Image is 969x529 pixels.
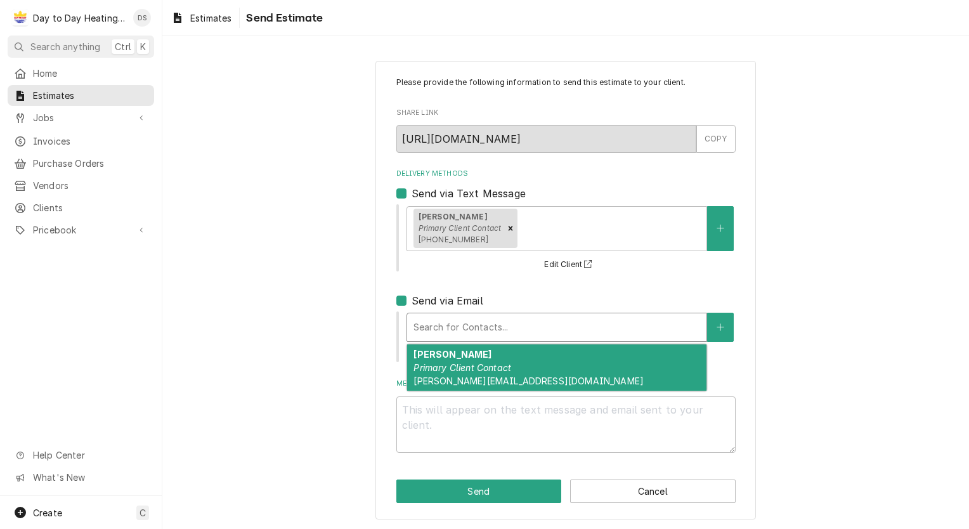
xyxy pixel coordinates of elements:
[33,67,148,80] span: Home
[396,108,736,153] div: Share Link
[717,323,724,332] svg: Create New Contact
[707,206,734,251] button: Create New Contact
[504,209,517,248] div: Remove [object Object]
[396,480,562,503] button: Send
[140,506,146,519] span: C
[396,77,736,88] p: Please provide the following information to send this estimate to your client.
[707,313,734,342] button: Create New Contact
[33,11,126,25] div: Day to Day Heating and Cooling
[696,125,736,153] button: COPY
[8,197,154,218] a: Clients
[542,257,597,273] button: Edit Client
[375,61,756,519] div: Estimate Send
[11,9,29,27] div: Day to Day Heating and Cooling's Avatar
[33,223,129,237] span: Pricebook
[413,376,644,386] span: [PERSON_NAME][EMAIL_ADDRESS][DOMAIN_NAME]
[412,186,526,201] label: Send via Text Message
[8,445,154,466] a: Go to Help Center
[115,40,131,53] span: Ctrl
[396,480,736,503] div: Button Group Row
[33,201,148,214] span: Clients
[396,108,736,118] label: Share Link
[396,77,736,453] div: Estimate Send Form
[8,175,154,196] a: Vendors
[8,107,154,128] a: Go to Jobs
[11,9,29,27] div: D
[413,362,511,373] em: Primary Client Contact
[396,169,736,179] label: Delivery Methods
[33,471,146,484] span: What's New
[413,349,491,360] strong: [PERSON_NAME]
[396,169,736,363] div: Delivery Methods
[8,219,154,240] a: Go to Pricebook
[8,131,154,152] a: Invoices
[166,8,237,29] a: Estimates
[33,111,129,124] span: Jobs
[33,507,62,518] span: Create
[570,480,736,503] button: Cancel
[8,85,154,106] a: Estimates
[33,134,148,148] span: Invoices
[419,223,502,233] em: Primary Client Contact
[396,480,736,503] div: Button Group
[140,40,146,53] span: K
[419,212,488,221] strong: [PERSON_NAME]
[8,467,154,488] a: Go to What's New
[242,10,323,27] span: Send Estimate
[419,235,488,244] span: [PHONE_NUMBER]
[133,9,151,27] div: DS
[396,379,736,389] label: Message to Client
[717,224,724,233] svg: Create New Contact
[133,9,151,27] div: David Silvestre's Avatar
[33,89,148,102] span: Estimates
[412,293,483,308] label: Send via Email
[33,157,148,170] span: Purchase Orders
[8,63,154,84] a: Home
[8,153,154,174] a: Purchase Orders
[30,40,100,53] span: Search anything
[33,448,146,462] span: Help Center
[8,36,154,58] button: Search anythingCtrlK
[33,179,148,192] span: Vendors
[190,11,231,25] span: Estimates
[396,379,736,453] div: Message to Client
